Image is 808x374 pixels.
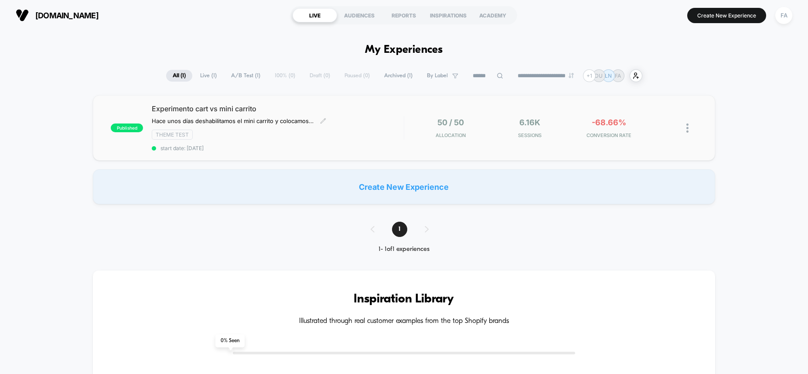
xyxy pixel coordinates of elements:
[166,70,192,82] span: All ( 1 )
[293,8,337,22] div: LIVE
[382,8,426,22] div: REPORTS
[427,72,448,79] span: By Label
[35,11,99,20] span: [DOMAIN_NAME]
[16,9,29,22] img: Visually logo
[572,132,647,138] span: CONVERSION RATE
[119,317,689,326] h4: Illustrated through real customer examples from the top Shopify brands
[583,69,596,82] div: + 1
[605,72,612,79] p: LN
[225,70,267,82] span: A/B Test ( 1 )
[569,73,574,78] img: end
[437,118,464,127] span: 50 / 50
[13,8,101,22] button: [DOMAIN_NAME]
[215,334,245,347] span: 0 % Seen
[687,8,766,23] button: Create New Experience
[152,104,404,113] span: Experimento cart vs mini carrito
[337,8,382,22] div: AUDIENCES
[152,145,404,151] span: start date: [DATE]
[426,8,470,22] div: INSPIRATIONS
[615,72,621,79] p: FA
[392,222,407,237] span: 1
[362,246,446,253] div: 1 - 1 of 1 experiences
[194,70,223,82] span: Live ( 1 )
[519,118,540,127] span: 6.16k
[775,7,792,24] div: FA
[492,132,567,138] span: Sessions
[436,132,466,138] span: Allocation
[686,124,689,133] img: close
[152,130,193,140] span: Theme Test
[773,7,795,24] button: FA
[470,8,515,22] div: ACADEMY
[595,72,603,79] p: DU
[111,124,143,132] span: published
[119,292,689,306] h3: Inspiration Library
[365,44,443,56] h1: My Experiences
[378,70,419,82] span: Archived ( 1 )
[93,169,715,204] div: Create New Experience
[152,117,314,124] span: Hace unos días deshabilitamos el mini carrito y colocamos el cart y [DEMOGRAPHIC_DATA] que esto p...
[592,118,626,127] span: -68.66%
